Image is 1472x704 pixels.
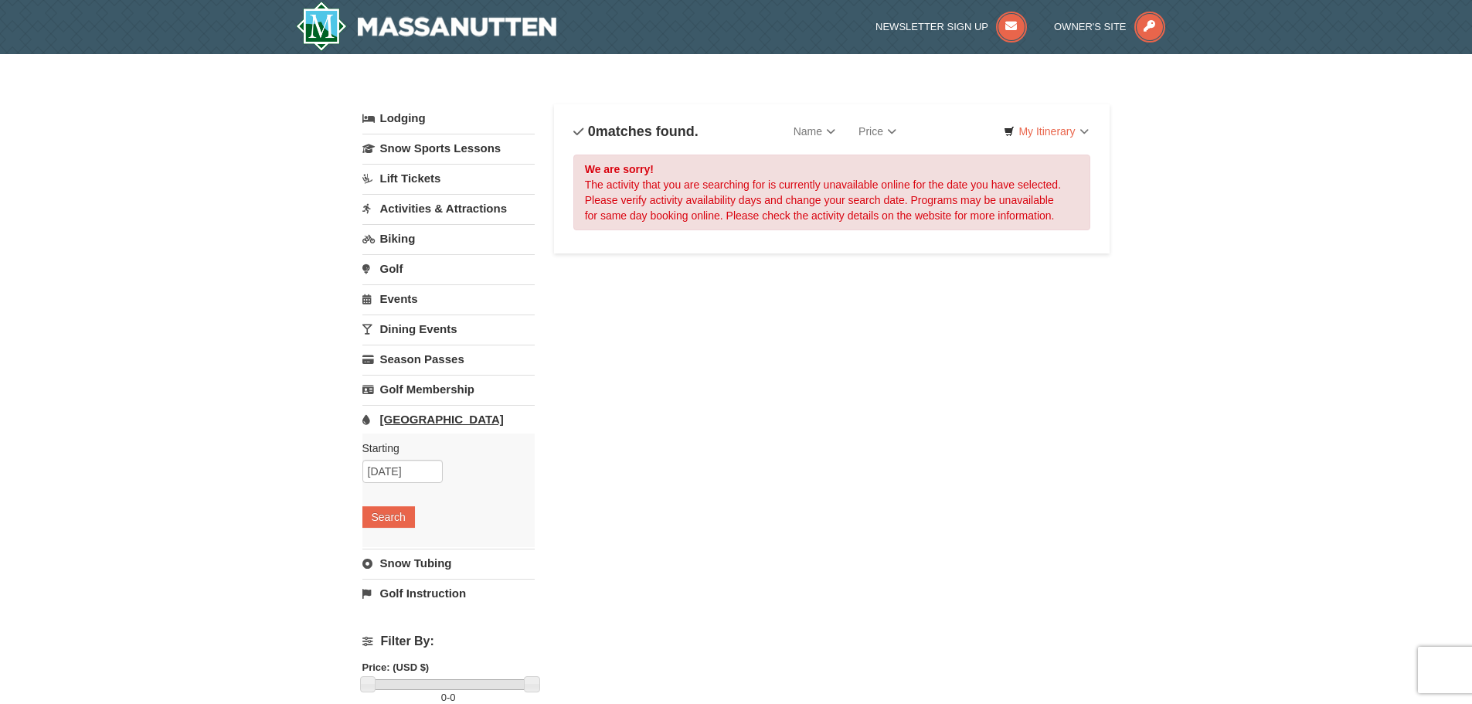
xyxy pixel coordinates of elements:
[362,345,535,373] a: Season Passes
[362,375,535,403] a: Golf Membership
[875,21,1027,32] a: Newsletter Sign Up
[362,549,535,577] a: Snow Tubing
[573,124,699,139] h4: matches found.
[362,134,535,162] a: Snow Sports Lessons
[362,405,535,434] a: [GEOGRAPHIC_DATA]
[875,21,988,32] span: Newsletter Sign Up
[362,506,415,528] button: Search
[847,116,908,147] a: Price
[362,579,535,607] a: Golf Instruction
[296,2,557,51] a: Massanutten Resort
[588,124,596,139] span: 0
[362,315,535,343] a: Dining Events
[362,164,535,192] a: Lift Tickets
[362,440,523,456] label: Starting
[441,692,447,703] span: 0
[450,692,455,703] span: 0
[362,284,535,313] a: Events
[782,116,847,147] a: Name
[362,661,430,673] strong: Price: (USD $)
[362,194,535,223] a: Activities & Attractions
[362,224,535,253] a: Biking
[1054,21,1165,32] a: Owner's Site
[362,254,535,283] a: Golf
[994,120,1098,143] a: My Itinerary
[362,104,535,132] a: Lodging
[585,163,654,175] strong: We are sorry!
[573,155,1091,230] div: The activity that you are searching for is currently unavailable online for the date you have sel...
[296,2,557,51] img: Massanutten Resort Logo
[1054,21,1127,32] span: Owner's Site
[362,634,535,648] h4: Filter By:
